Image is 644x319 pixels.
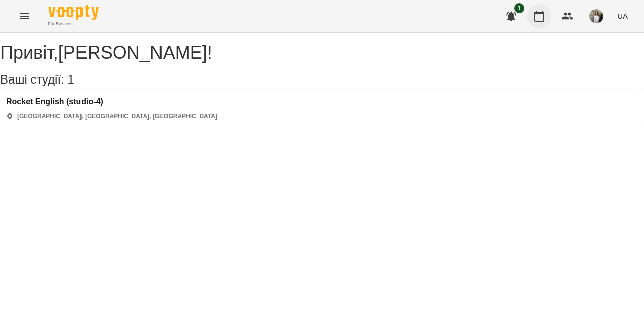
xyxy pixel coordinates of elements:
[12,4,36,28] button: Menu
[48,5,99,20] img: Voopty Logo
[514,3,524,13] span: 1
[613,7,632,25] button: UA
[6,97,217,106] a: Rocket English (studio-4)
[589,9,603,23] img: 4785574119de2133ce34c4aa96a95cba.jpeg
[67,72,74,86] span: 1
[48,21,99,27] span: For Business
[617,11,628,21] span: UA
[17,112,217,121] p: [GEOGRAPHIC_DATA], [GEOGRAPHIC_DATA], [GEOGRAPHIC_DATA]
